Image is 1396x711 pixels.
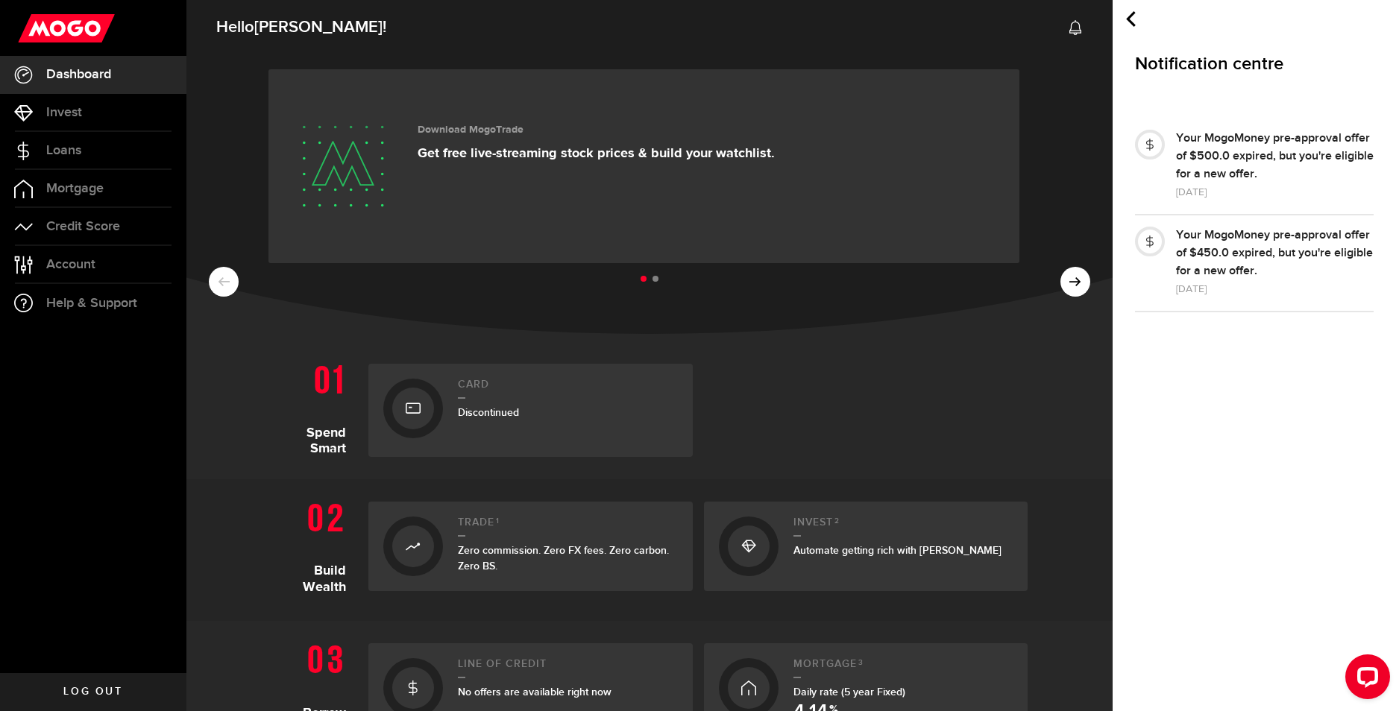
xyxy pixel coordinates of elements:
h2: Line of credit [458,658,678,678]
sup: 3 [858,658,864,667]
a: Trade1Zero commission. Zero FX fees. Zero carbon. Zero BS. [368,502,693,591]
sup: 2 [834,516,840,525]
p: Get free live-streaming stock prices & build your watchlist. [418,145,775,162]
span: Invest [46,106,82,119]
span: Daily rate (5 year Fixed) [793,686,905,698]
span: Account [46,258,95,271]
h3: Download MogoTrade [418,124,775,136]
a: Invest2Automate getting rich with [PERSON_NAME] [704,502,1028,591]
span: Log out [63,686,122,697]
h1: Spend Smart [271,356,357,457]
span: No offers are available right now [458,686,611,698]
span: Dashboard [46,68,111,81]
span: Loans [46,144,81,157]
h2: Card [458,379,678,399]
span: Notification centre [1135,52,1283,75]
a: CardDiscontinued [368,364,693,457]
div: Your MogoMoney pre-approval offer of $500.0 expired, but you're eligible for a new offer. [1176,130,1374,183]
span: Zero commission. Zero FX fees. Zero carbon. Zero BS. [458,544,669,572]
sup: 1 [496,516,500,525]
span: Credit Score [46,220,120,233]
h2: Trade [458,516,678,537]
span: Discontinued [458,406,519,419]
span: Automate getting rich with [PERSON_NAME] [793,544,1002,557]
div: [DATE] [1176,280,1374,298]
span: Mortgage [46,182,104,195]
span: Hello ! [216,12,386,43]
h1: Build Wealth [271,494,357,598]
h2: Invest [793,516,1013,537]
span: [PERSON_NAME] [254,17,383,37]
h2: Mortgage [793,658,1013,678]
div: [DATE] [1176,183,1374,201]
div: Your MogoMoney pre-approval offer of $450.0 expired, but you're eligible for a new offer. [1176,227,1374,280]
span: Help & Support [46,297,137,310]
a: Download MogoTrade Get free live-streaming stock prices & build your watchlist. [268,69,1019,263]
iframe: LiveChat chat widget [1333,648,1396,711]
